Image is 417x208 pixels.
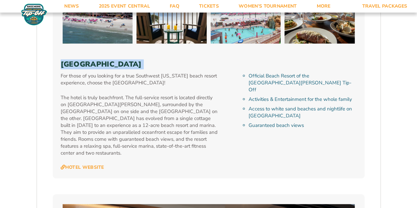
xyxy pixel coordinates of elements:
li: Official Beach Resort of the [GEOGRAPHIC_DATA][PERSON_NAME] Tip-Off [249,73,356,93]
a: Hotel Website [61,164,104,170]
img: Fort Myers Tip-Off [20,3,48,26]
p: The hotel is truly beachfront. The full-service resort is located directly on [GEOGRAPHIC_DATA][P... [61,94,219,157]
li: Activities & Entertainment for the whole family [249,96,356,103]
h3: [GEOGRAPHIC_DATA] [61,60,357,69]
li: Access to white sand beaches and nightlife on [GEOGRAPHIC_DATA] [249,105,356,119]
p: For those of you looking for a true Southwest [US_STATE] beach resort experience, choose the [GEO... [61,73,219,86]
li: Guaranteed beach views [249,122,356,129]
